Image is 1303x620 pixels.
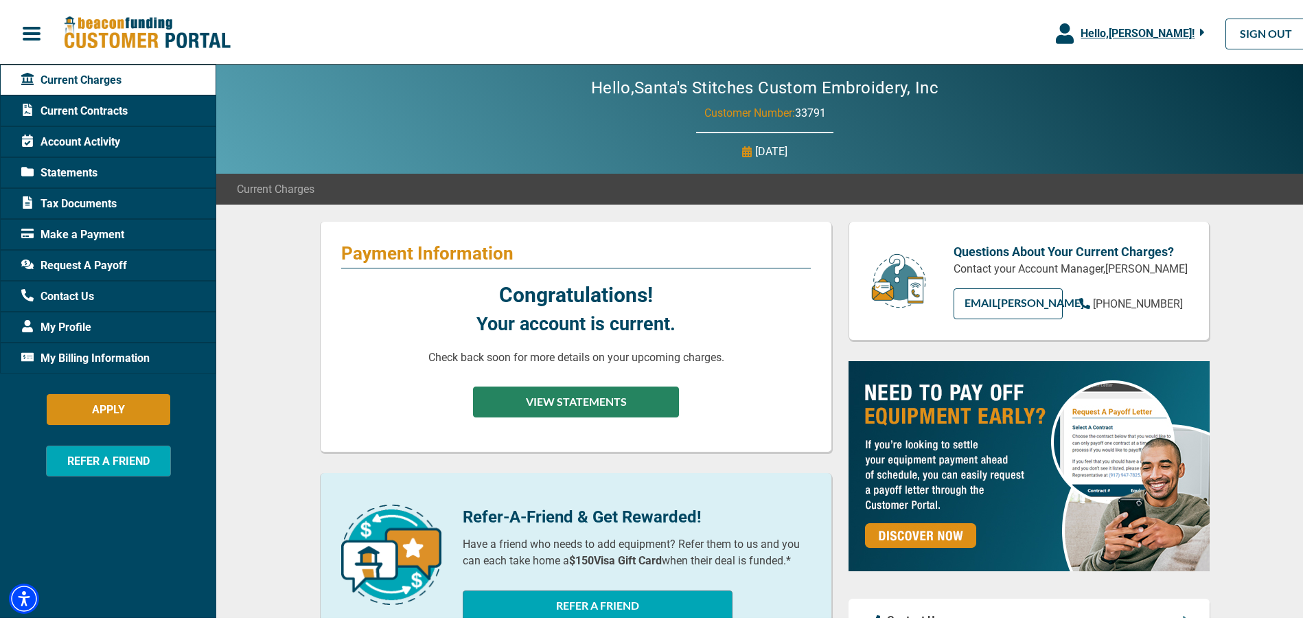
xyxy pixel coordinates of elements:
[954,240,1188,258] p: Questions About Your Current Charges?
[704,104,795,117] span: Customer Number:
[21,162,97,179] span: Statements
[341,502,441,602] img: refer-a-friend-icon.png
[463,502,811,527] p: Refer-A-Friend & Get Rewarded!
[550,76,980,95] h2: Hello, Santa's Stitches Custom Embroidery, Inc
[954,258,1188,275] p: Contact your Account Manager, [PERSON_NAME]
[63,13,231,48] img: Beacon Funding Customer Portal Logo
[21,100,128,117] span: Current Contracts
[954,286,1063,317] a: EMAIL[PERSON_NAME]
[499,277,653,308] p: Congratulations!
[428,347,724,363] p: Check back soon for more details on your upcoming charges.
[46,443,171,474] button: REFER A FRIEND
[9,581,39,611] div: Accessibility Menu
[473,384,679,415] button: VIEW STATEMENTS
[341,240,811,262] p: Payment Information
[1081,24,1195,37] span: Hello, [PERSON_NAME] !
[47,391,170,422] button: APPLY
[21,131,120,148] span: Account Activity
[21,224,124,240] span: Make a Payment
[21,255,127,271] span: Request A Payoff
[21,347,150,364] span: My Billing Information
[21,317,91,333] span: My Profile
[849,358,1210,569] img: payoff-ad-px.jpg
[476,308,676,336] p: Your account is current.
[1093,295,1183,308] span: [PHONE_NUMBER]
[463,533,811,566] p: Have a friend who needs to add equipment? Refer them to us and you can each take home a when thei...
[795,104,826,117] span: 33791
[868,250,930,307] img: customer-service.png
[755,141,787,157] p: [DATE]
[21,286,94,302] span: Contact Us
[463,588,733,619] button: REFER A FRIEND
[1079,293,1183,310] a: [PHONE_NUMBER]
[569,551,662,564] b: $150 Visa Gift Card
[21,69,122,86] span: Current Charges
[21,193,117,209] span: Tax Documents
[237,179,314,195] span: Current Charges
